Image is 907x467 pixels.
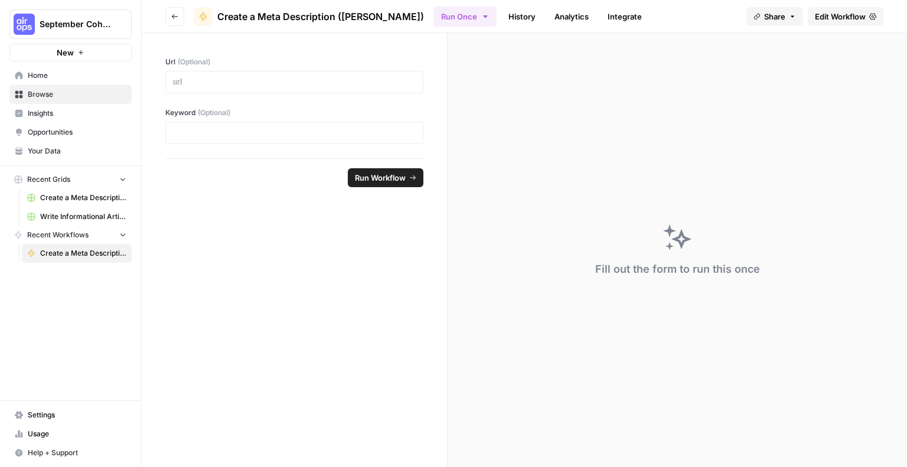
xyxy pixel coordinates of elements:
[40,248,126,259] span: Create a Meta Description ([PERSON_NAME])
[28,70,126,81] span: Home
[9,9,132,39] button: Workspace: September Cohort
[28,89,126,100] span: Browse
[764,11,785,22] span: Share
[28,146,126,156] span: Your Data
[355,172,406,184] span: Run Workflow
[28,127,126,138] span: Opportunities
[9,142,132,161] a: Your Data
[27,174,70,185] span: Recent Grids
[178,57,210,67] span: (Optional)
[217,9,424,24] span: Create a Meta Description ([PERSON_NAME])
[547,7,596,26] a: Analytics
[9,66,132,85] a: Home
[348,168,423,187] button: Run Workflow
[815,11,866,22] span: Edit Workflow
[40,192,126,203] span: Create a Meta Description ([PERSON_NAME]
[27,230,89,240] span: Recent Workflows
[57,47,74,58] span: New
[595,261,760,277] div: Fill out the form to run this once
[9,123,132,142] a: Opportunities
[9,44,132,61] button: New
[28,410,126,420] span: Settings
[9,443,132,462] button: Help + Support
[9,226,132,244] button: Recent Workflows
[9,424,132,443] a: Usage
[28,448,126,458] span: Help + Support
[9,406,132,424] a: Settings
[22,188,132,207] a: Create a Meta Description ([PERSON_NAME]
[165,107,423,118] label: Keyword
[9,85,132,104] a: Browse
[501,7,543,26] a: History
[28,108,126,119] span: Insights
[22,244,132,263] a: Create a Meta Description ([PERSON_NAME])
[601,7,649,26] a: Integrate
[808,7,883,26] a: Edit Workflow
[22,207,132,226] a: Write Informational Article
[9,171,132,188] button: Recent Grids
[433,6,497,27] button: Run Once
[194,7,424,26] a: Create a Meta Description ([PERSON_NAME])
[40,18,111,30] span: September Cohort
[14,14,35,35] img: September Cohort Logo
[9,104,132,123] a: Insights
[28,429,126,439] span: Usage
[746,7,803,26] button: Share
[40,211,126,222] span: Write Informational Article
[165,57,423,67] label: Url
[198,107,230,118] span: (Optional)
